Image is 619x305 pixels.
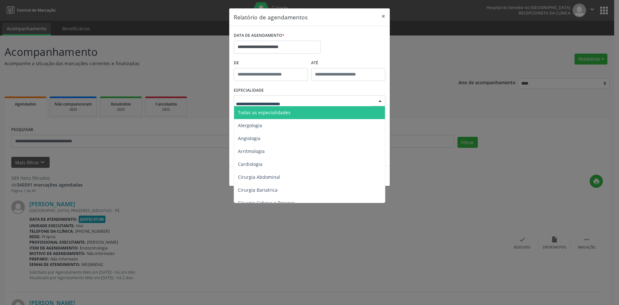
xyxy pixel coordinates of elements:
[238,200,295,206] span: Cirurgia Cabeça e Pescoço
[238,187,278,193] span: Cirurgia Bariatrica
[234,86,264,96] label: ESPECIALIDADE
[238,122,262,128] span: Alergologia
[234,58,308,68] label: De
[238,148,265,154] span: Arritmologia
[238,135,260,141] span: Angiologia
[377,8,390,24] button: Close
[234,13,308,21] h5: Relatório de agendamentos
[238,174,280,180] span: Cirurgia Abdominal
[238,161,262,167] span: Cardiologia
[311,58,385,68] label: ATÉ
[234,31,284,41] label: DATA DE AGENDAMENTO
[238,109,290,116] span: Todas as especialidades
